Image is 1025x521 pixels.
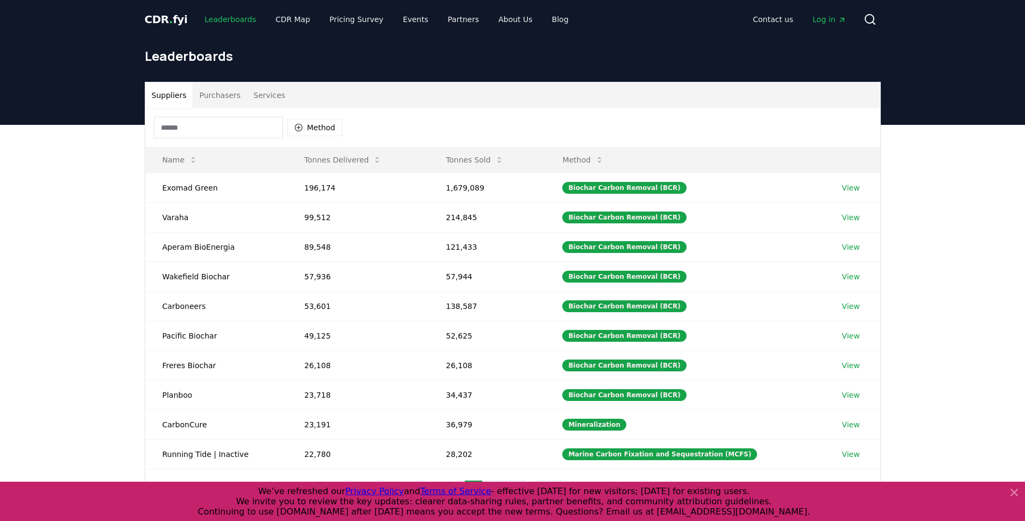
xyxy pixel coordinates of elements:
[169,13,173,26] span: .
[562,419,626,431] div: Mineralization
[145,291,287,321] td: Carboneers
[287,173,429,202] td: 196,174
[287,439,429,469] td: 22,780
[145,380,287,410] td: Planboo
[287,410,429,439] td: 23,191
[538,480,561,502] button: 21
[562,389,686,401] div: Biochar Carbon Removal (BCR)
[562,271,686,283] div: Biochar Carbon Removal (BCR)
[287,232,429,262] td: 89,548
[267,10,319,29] a: CDR Map
[842,449,860,460] a: View
[562,448,757,460] div: Marine Carbon Fixation and Sequestration (MCFS)
[429,173,546,202] td: 1,679,089
[842,242,860,252] a: View
[744,10,802,29] a: Contact us
[439,10,487,29] a: Partners
[842,330,860,341] a: View
[562,360,686,371] div: Biochar Carbon Removal (BCR)
[842,419,860,430] a: View
[145,202,287,232] td: Varaha
[145,410,287,439] td: CarbonCure
[506,480,525,502] button: 3
[429,350,546,380] td: 26,108
[554,149,612,171] button: Method
[196,10,265,29] a: Leaderboards
[145,173,287,202] td: Exomad Green
[394,10,437,29] a: Events
[429,262,546,291] td: 57,944
[464,480,483,502] button: 1
[145,350,287,380] td: Freres Biochar
[145,439,287,469] td: Running Tide | Inactive
[429,291,546,321] td: 138,587
[485,480,504,502] button: 2
[145,232,287,262] td: Aperam BioEnergia
[842,212,860,223] a: View
[429,439,546,469] td: 28,202
[296,149,391,171] button: Tonnes Delivered
[196,10,577,29] nav: Main
[562,182,686,194] div: Biochar Carbon Removal (BCR)
[804,10,854,29] a: Log in
[287,202,429,232] td: 99,512
[247,82,292,108] button: Services
[193,82,247,108] button: Purchasers
[429,232,546,262] td: 121,433
[287,350,429,380] td: 26,108
[287,321,429,350] td: 49,125
[429,380,546,410] td: 34,437
[562,212,686,223] div: Biochar Carbon Removal (BCR)
[154,149,206,171] button: Name
[842,182,860,193] a: View
[287,262,429,291] td: 57,936
[145,82,193,108] button: Suppliers
[145,262,287,291] td: Wakefield Biochar
[562,330,686,342] div: Biochar Carbon Removal (BCR)
[287,380,429,410] td: 23,718
[562,241,686,253] div: Biochar Carbon Removal (BCR)
[842,360,860,371] a: View
[145,321,287,350] td: Pacific Biochar
[842,301,860,312] a: View
[543,10,577,29] a: Blog
[429,202,546,232] td: 214,845
[842,390,860,400] a: View
[437,149,512,171] button: Tonnes Sold
[490,10,541,29] a: About Us
[812,14,846,25] span: Log in
[145,47,881,65] h1: Leaderboards
[744,10,854,29] nav: Main
[287,119,343,136] button: Method
[562,300,686,312] div: Biochar Carbon Removal (BCR)
[429,410,546,439] td: 36,979
[563,480,581,502] button: next page
[429,321,546,350] td: 52,625
[321,10,392,29] a: Pricing Survey
[145,13,188,26] span: CDR fyi
[842,271,860,282] a: View
[287,291,429,321] td: 53,601
[145,12,188,27] a: CDR.fyi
